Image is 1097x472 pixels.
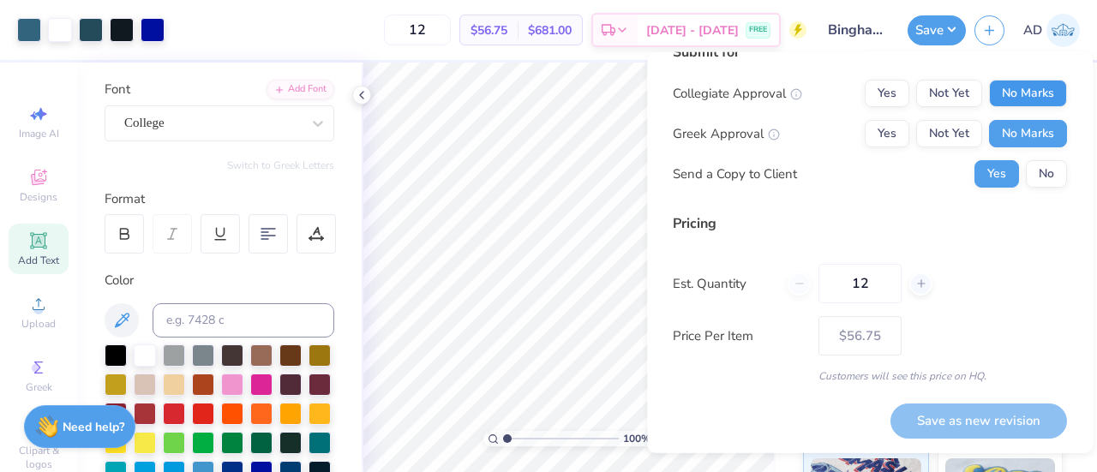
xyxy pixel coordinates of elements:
[673,326,806,345] label: Price Per Item
[673,368,1067,384] div: Customers will see this price on HQ.
[623,431,650,446] span: 100 %
[673,123,780,143] div: Greek Approval
[916,120,982,147] button: Not Yet
[19,127,59,140] span: Image AI
[20,190,57,204] span: Designs
[989,80,1067,107] button: No Marks
[673,42,1067,63] div: Submit for
[267,80,334,99] div: Add Font
[908,15,966,45] button: Save
[673,164,797,183] div: Send a Copy to Client
[105,271,334,290] div: Color
[153,303,334,338] input: e.g. 7428 c
[673,273,775,293] label: Est. Quantity
[18,254,59,267] span: Add Text
[21,317,56,331] span: Upload
[528,21,572,39] span: $681.00
[673,213,1067,234] div: Pricing
[646,21,739,39] span: [DATE] - [DATE]
[815,13,899,47] input: Untitled Design
[974,160,1019,188] button: Yes
[989,120,1067,147] button: No Marks
[227,158,334,172] button: Switch to Greek Letters
[1023,14,1080,47] a: AD
[9,444,69,471] span: Clipart & logos
[865,80,909,107] button: Yes
[26,380,52,394] span: Greek
[1023,21,1042,40] span: AD
[749,24,767,36] span: FREE
[384,15,451,45] input: – –
[63,419,124,435] strong: Need help?
[1046,14,1080,47] img: Ava Dee
[865,120,909,147] button: Yes
[1026,160,1067,188] button: No
[673,83,802,103] div: Collegiate Approval
[105,189,336,209] div: Format
[471,21,507,39] span: $56.75
[818,264,902,303] input: – –
[916,80,982,107] button: Not Yet
[105,80,130,99] label: Font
